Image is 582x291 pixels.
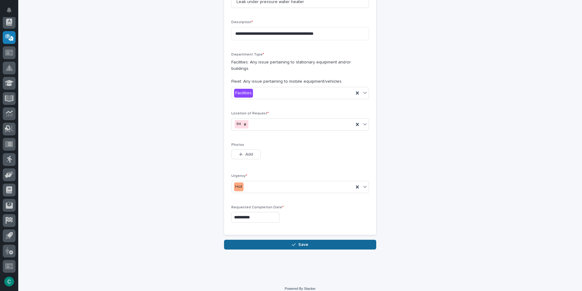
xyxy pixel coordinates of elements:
div: Facilities [234,89,253,98]
button: users-avatar [3,275,16,288]
button: Save [224,240,376,250]
button: Notifications [3,4,16,16]
div: Hot [234,182,244,191]
span: Save [298,242,308,247]
button: Add [231,149,261,159]
span: Department Type [231,53,264,56]
span: Add [245,152,253,157]
div: Notifications [8,7,16,17]
div: B4 [235,120,242,128]
span: Urgency [231,174,247,178]
span: Photos [231,143,244,147]
p: Facilities: Any issue pertaining to stationary equipment and/or buildings. Fleet: Any issue perta... [231,59,369,84]
a: Powered By Stacker [285,287,315,290]
span: Requested Completion Date [231,206,284,209]
span: Description [231,20,253,24]
span: Location of Request [231,112,269,115]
